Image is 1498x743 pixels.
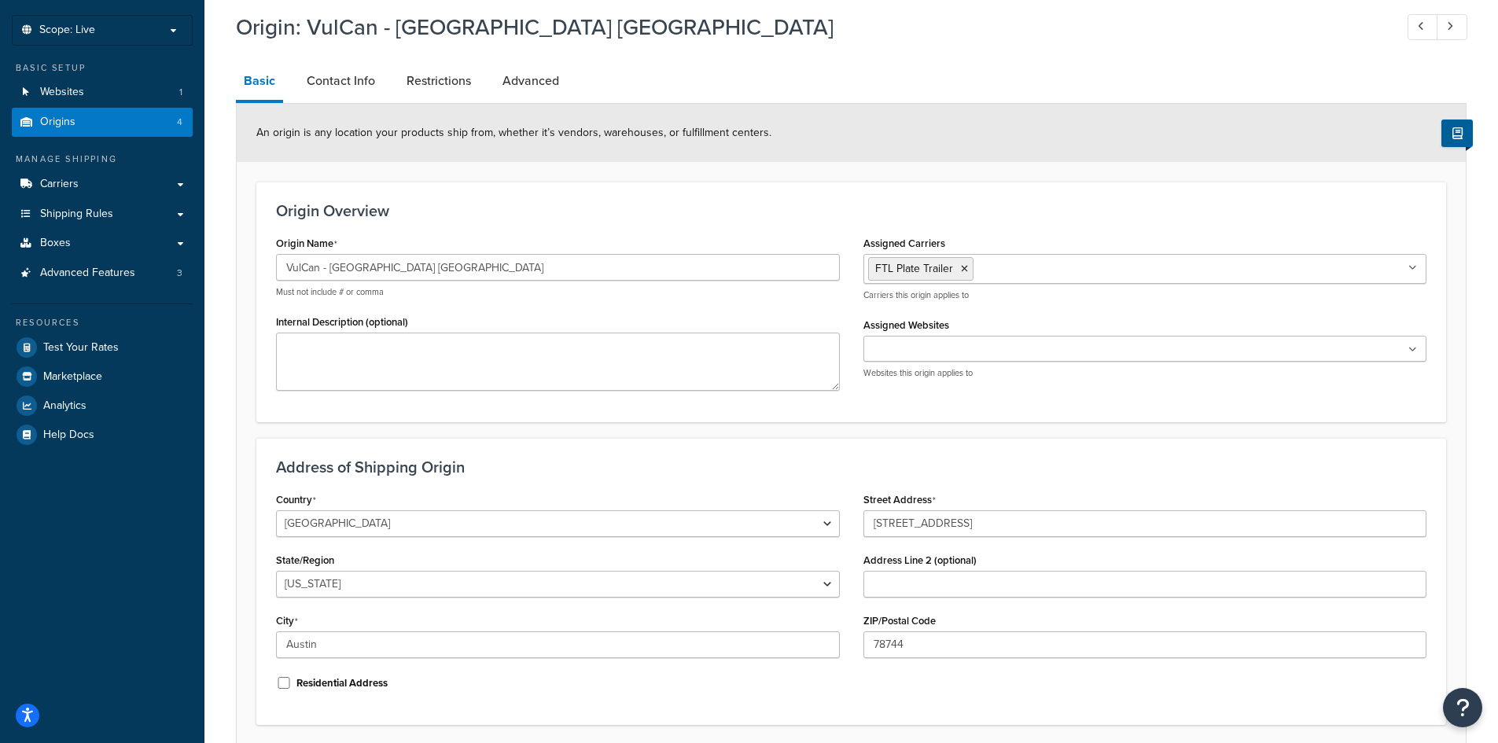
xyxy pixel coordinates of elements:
[863,554,977,566] label: Address Line 2 (optional)
[12,421,193,449] a: Help Docs
[39,24,95,37] span: Scope: Live
[12,153,193,166] div: Manage Shipping
[299,62,383,100] a: Contact Info
[399,62,479,100] a: Restrictions
[863,319,949,331] label: Assigned Websites
[40,208,113,221] span: Shipping Rules
[1408,14,1438,40] a: Previous Record
[863,494,936,506] label: Street Address
[863,367,1427,379] p: Websites this origin applies to
[12,259,193,288] li: Advanced Features
[276,202,1426,219] h3: Origin Overview
[236,62,283,103] a: Basic
[1443,688,1482,727] button: Open Resource Center
[495,62,567,100] a: Advanced
[236,12,1378,42] h1: Origin: VulCan - [GEOGRAPHIC_DATA] [GEOGRAPHIC_DATA]
[40,237,71,250] span: Boxes
[875,260,953,277] span: FTL Plate Trailer
[276,494,316,506] label: Country
[40,86,84,99] span: Websites
[43,399,86,413] span: Analytics
[12,362,193,391] a: Marketplace
[296,676,388,690] label: Residential Address
[276,458,1426,476] h3: Address of Shipping Origin
[12,200,193,229] a: Shipping Rules
[40,116,75,129] span: Origins
[12,61,193,75] div: Basic Setup
[179,86,182,99] span: 1
[12,170,193,199] a: Carriers
[40,178,79,191] span: Carriers
[276,615,298,627] label: City
[177,267,182,280] span: 3
[43,341,119,355] span: Test Your Rates
[863,615,936,627] label: ZIP/Postal Code
[177,116,182,129] span: 4
[12,78,193,107] li: Websites
[40,267,135,280] span: Advanced Features
[256,124,771,141] span: An origin is any location your products ship from, whether it’s vendors, warehouses, or fulfillme...
[12,108,193,137] a: Origins4
[276,316,408,328] label: Internal Description (optional)
[276,286,840,298] p: Must not include # or comma
[1437,14,1467,40] a: Next Record
[12,78,193,107] a: Websites1
[863,289,1427,301] p: Carriers this origin applies to
[276,554,334,566] label: State/Region
[1441,120,1473,147] button: Show Help Docs
[12,229,193,258] a: Boxes
[43,370,102,384] span: Marketplace
[276,237,337,250] label: Origin Name
[863,237,945,249] label: Assigned Carriers
[12,108,193,137] li: Origins
[12,259,193,288] a: Advanced Features3
[12,333,193,362] a: Test Your Rates
[12,316,193,329] div: Resources
[43,429,94,442] span: Help Docs
[12,392,193,420] a: Analytics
